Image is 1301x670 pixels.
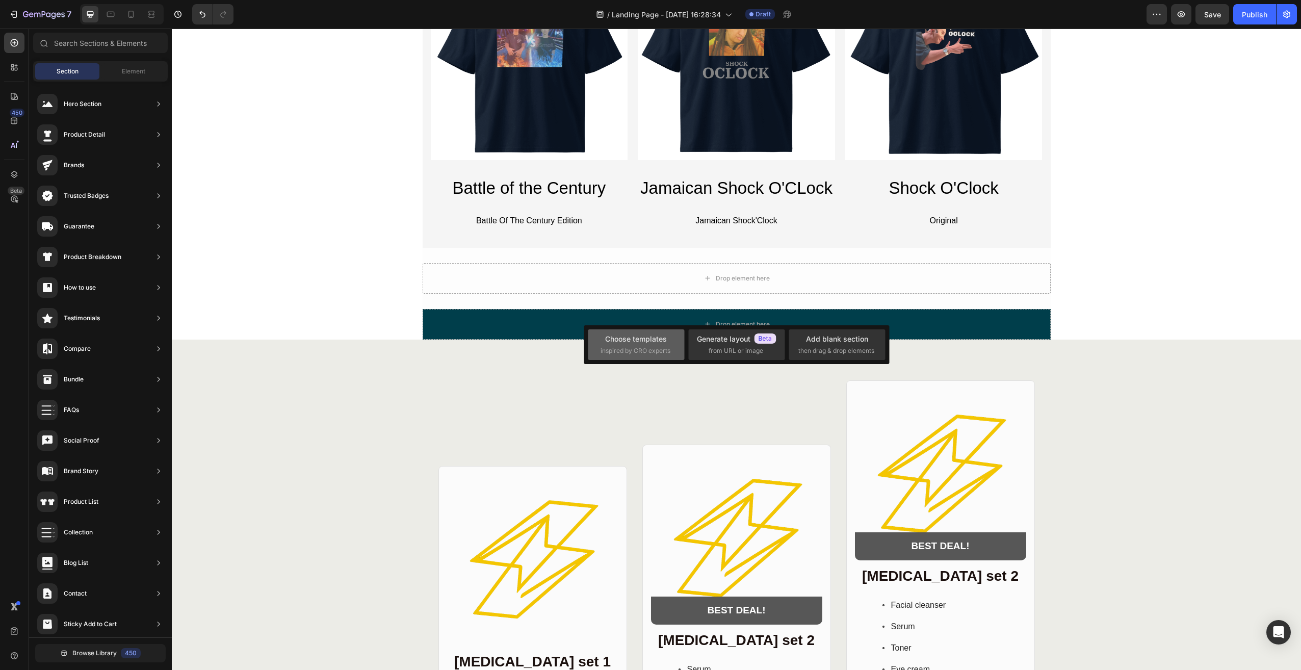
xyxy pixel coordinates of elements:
div: How to use [64,282,96,293]
button: Save [1195,4,1229,24]
span: Section [57,67,79,76]
div: Choose templates [605,333,667,344]
a: J Shock Promotional Messages [275,446,447,617]
button: <p>Original</p> [673,181,871,204]
span: then drag & drop elements [798,346,874,355]
div: Generate layout [697,333,776,344]
p: BEST DEAL! [684,511,853,524]
div: Brand Story [64,466,98,476]
div: Hero Section [64,99,101,109]
p: Toner [719,613,774,626]
p: Original [758,185,786,200]
div: Bundle [64,374,84,384]
span: inspired by CRO experts [601,346,670,355]
div: Guarantee [64,221,94,231]
h2: Shock O'Clock [673,146,871,173]
p: Battle Of The Century Edition [304,185,410,200]
div: Contact [64,588,87,599]
div: Brands [64,160,84,170]
span: from URL or image [709,346,763,355]
div: Product List [64,497,98,507]
div: Product Breakdown [64,252,121,262]
div: Social Proof [64,435,99,446]
div: Testimonials [64,313,100,323]
div: Drop element here [544,292,598,300]
span: Element [122,67,145,76]
h2: [MEDICAL_DATA] set 1 [275,624,447,643]
div: Publish [1242,9,1267,20]
span: / [607,9,610,20]
button: Publish [1233,4,1276,24]
div: Beta [8,187,24,195]
div: Compare [64,344,91,354]
h2: Jamaican Shock O'CLock [466,146,663,173]
h2: [MEDICAL_DATA] set 2 [683,538,854,557]
p: Serum [719,592,774,604]
div: Open Intercom Messenger [1266,620,1291,645]
span: Draft [756,10,771,19]
p: Serum [515,635,555,647]
button: <p>Battle Of The Century Edition</p> [259,181,456,204]
div: Blog List [64,558,88,568]
button: 7 [4,4,76,24]
a: J Shock Promotional Messages [479,425,650,596]
div: Drop element here [544,246,598,254]
p: Facial cleanser [719,571,774,583]
span: Browse Library [72,649,117,658]
p: 7 [67,8,71,20]
p: Eye cream [719,635,774,647]
div: 450 [10,109,24,117]
div: Add blank section [806,333,868,344]
p: Jamaican Shock'Clock [524,185,605,200]
iframe: Design area [172,29,1301,670]
h2: [MEDICAL_DATA] set 2 [479,602,650,622]
button: <p>Jamaican Shock'Clock</p> [466,181,663,204]
div: Sticky Add to Cart [64,619,117,629]
input: Search Sections & Elements [33,33,168,53]
p: BEST DEAL! [480,576,649,588]
button: Browse Library450 [35,644,166,662]
div: Undo/Redo [192,4,233,24]
h2: Battle of the Century [259,146,456,173]
div: Product Detail [64,130,105,140]
div: FAQs [64,405,79,415]
span: Save [1204,10,1221,19]
div: 450 [121,648,141,658]
span: Landing Page - [DATE] 16:28:34 [612,9,721,20]
div: Trusted Badges [64,191,109,201]
div: Collection [64,527,93,537]
a: J Shock Promotional Messages [683,360,854,532]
